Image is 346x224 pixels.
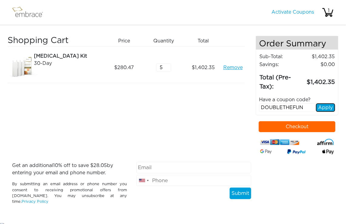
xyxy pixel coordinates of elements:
td: Savings : [259,61,301,69]
button: Submit [230,188,251,199]
span: Quantity [153,37,174,45]
img: paypal-v3.png [287,148,306,156]
img: logo.png [11,5,50,20]
p: By submitting an email address or phone number you consent to receiving promotional offers from [... [12,181,127,205]
td: Total (Pre-Tax): [259,69,301,92]
img: fullApplePay.png [322,149,334,154]
input: Phone [136,175,251,186]
a: 1 [322,10,334,15]
img: cart [322,6,334,18]
a: Privacy Policy [22,200,48,204]
h3: Shopping Cart [8,36,102,46]
td: 1,402.35 [301,53,335,61]
div: Total [186,36,225,46]
span: 28.05 [93,163,107,168]
td: 0.00 [301,61,335,69]
span: 280.47 [114,64,134,71]
h4: Order Summary [256,36,338,50]
div: Have a coupon code? [255,96,340,103]
div: [MEDICAL_DATA] Kit [34,52,102,60]
div: 1 [323,7,335,14]
img: affirm-logo.svg [317,139,334,145]
img: Google-Pay-Logo.svg [260,149,272,154]
p: Get an additional % off to save $ by entering your email and phone number. [12,162,127,176]
a: Activate Coupons [271,10,314,15]
div: Price [107,36,146,46]
img: beb8096c-8da6-11e7-b488-02e45ca4b85b.jpeg [8,52,38,83]
span: 10 [53,163,58,168]
div: 30-Day [34,60,102,67]
button: Checkout [259,121,335,132]
button: Apply [316,103,335,112]
div: United States: +1 [137,175,151,186]
input: Email [136,162,251,173]
span: 1,402.35 [192,64,215,71]
td: 1,402.35 [301,69,335,92]
a: Remove [223,64,243,71]
img: credit-cards.png [260,138,299,146]
td: Sub-Total: [259,53,301,61]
